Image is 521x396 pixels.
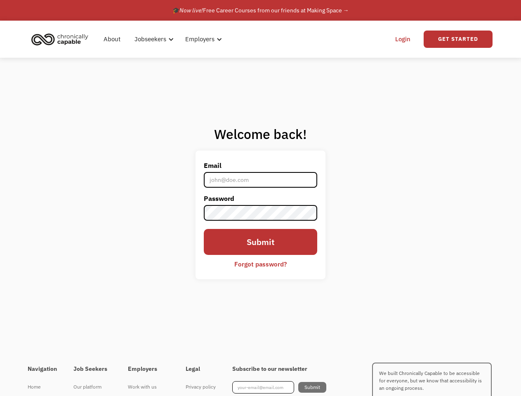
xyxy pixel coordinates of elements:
[232,365,326,373] h4: Subscribe to our newsletter
[424,31,493,48] a: Get Started
[185,34,215,44] div: Employers
[29,30,94,48] a: home
[204,159,318,271] form: Email Form 2
[28,382,57,392] div: Home
[228,257,293,271] a: Forgot password?
[128,382,169,392] div: Work with us
[232,381,326,394] form: Footer Newsletter
[73,381,111,393] a: Our platform
[128,381,169,393] a: Work with us
[204,172,318,188] input: john@doe.com
[204,229,318,255] input: Submit
[179,7,203,14] em: Now live!
[134,34,166,44] div: Jobseekers
[73,382,111,392] div: Our platform
[204,192,318,205] label: Password
[29,30,91,48] img: Chronically Capable logo
[28,381,57,393] a: Home
[196,126,326,142] h1: Welcome back!
[99,26,125,52] a: About
[172,5,349,15] div: 🎓 Free Career Courses from our friends at Making Space →
[390,26,415,52] a: Login
[186,365,216,373] h4: Legal
[298,382,326,393] input: Submit
[180,26,224,52] div: Employers
[130,26,176,52] div: Jobseekers
[128,365,169,373] h4: Employers
[186,382,216,392] div: Privacy policy
[234,259,287,269] div: Forgot password?
[28,365,57,373] h4: Navigation
[186,381,216,393] a: Privacy policy
[73,365,111,373] h4: Job Seekers
[204,159,318,172] label: Email
[232,381,294,394] input: your-email@email.com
